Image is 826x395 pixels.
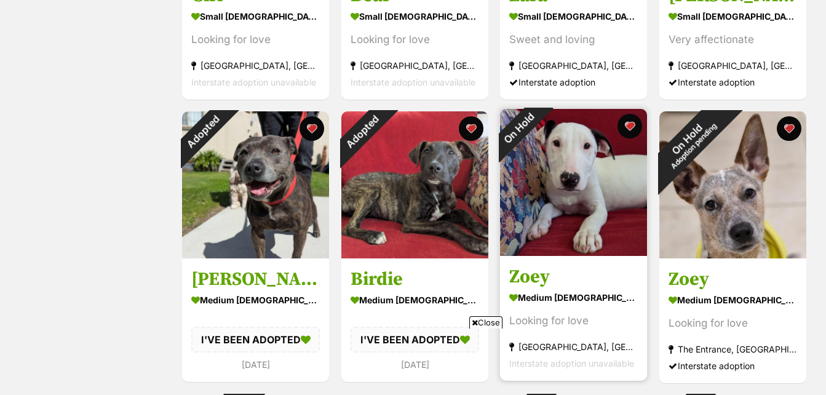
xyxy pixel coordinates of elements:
[300,116,325,141] button: favourite
[669,268,797,291] h3: Zoey
[669,121,718,170] span: Adoption pending
[459,116,483,141] button: favourite
[341,258,488,382] a: Birdie medium [DEMOGRAPHIC_DATA] Dog I'VE BEEN ADOPTED [DATE] favourite
[659,111,806,258] img: Zoey
[509,289,638,306] div: medium [DEMOGRAPHIC_DATA] Dog
[509,265,638,289] h3: Zoey
[191,291,320,309] div: medium [DEMOGRAPHIC_DATA] Dog
[351,291,479,309] div: medium [DEMOGRAPHIC_DATA] Dog
[182,111,329,258] img: Narla
[669,74,797,90] div: Interstate adoption
[500,256,647,381] a: Zoey medium [DEMOGRAPHIC_DATA] Dog Looking for love [GEOGRAPHIC_DATA], [GEOGRAPHIC_DATA] Intersta...
[351,77,475,87] span: Interstate adoption unavailable
[509,57,638,74] div: [GEOGRAPHIC_DATA], [GEOGRAPHIC_DATA]
[469,316,502,329] span: Close
[351,31,479,48] div: Looking for love
[351,327,479,353] div: I'VE BEEN ADOPTED
[485,94,554,162] div: On Hold
[777,116,801,141] button: favourite
[669,57,797,74] div: [GEOGRAPHIC_DATA], [GEOGRAPHIC_DATA]
[325,95,399,169] div: Adopted
[636,88,744,196] div: On Hold
[166,95,239,169] div: Adopted
[509,7,638,25] div: small [DEMOGRAPHIC_DATA] Dog
[500,246,647,258] a: On Hold
[659,249,806,261] a: On HoldAdoption pending
[669,341,797,357] div: The Entrance, [GEOGRAPHIC_DATA]
[341,249,488,261] a: Adopted
[669,31,797,48] div: Very affectionate
[669,315,797,332] div: Looking for love
[351,7,479,25] div: small [DEMOGRAPHIC_DATA] Dog
[669,357,797,374] div: Interstate adoption
[191,7,320,25] div: small [DEMOGRAPHIC_DATA] Dog
[191,31,320,48] div: Looking for love
[189,333,637,389] iframe: Advertisement
[341,111,488,258] img: Birdie
[669,291,797,309] div: medium [DEMOGRAPHIC_DATA] Dog
[669,7,797,25] div: small [DEMOGRAPHIC_DATA] Dog
[351,57,479,74] div: [GEOGRAPHIC_DATA], [GEOGRAPHIC_DATA]
[351,268,479,291] h3: Birdie
[509,31,638,48] div: Sweet and loving
[191,268,320,291] h3: [PERSON_NAME]
[509,74,638,90] div: Interstate adoption
[182,249,329,261] a: Adopted
[618,114,643,138] button: favourite
[191,57,320,74] div: [GEOGRAPHIC_DATA], [GEOGRAPHIC_DATA]
[182,258,329,382] a: [PERSON_NAME] medium [DEMOGRAPHIC_DATA] Dog I'VE BEEN ADOPTED [DATE] favourite
[500,109,647,256] img: Zoey
[191,77,316,87] span: Interstate adoption unavailable
[509,313,638,329] div: Looking for love
[659,258,806,383] a: Zoey medium [DEMOGRAPHIC_DATA] Dog Looking for love The Entrance, [GEOGRAPHIC_DATA] Interstate ad...
[191,327,320,353] div: I'VE BEEN ADOPTED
